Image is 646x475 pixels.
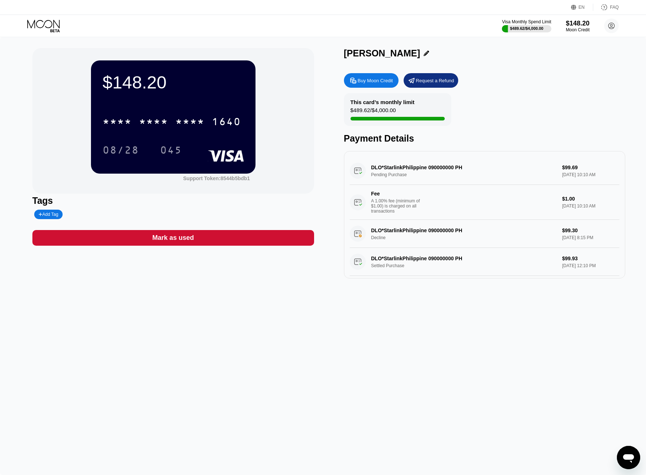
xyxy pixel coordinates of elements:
[502,19,551,24] div: Visa Monthly Spend Limit
[344,48,420,59] div: [PERSON_NAME]
[404,73,458,88] div: Request a Refund
[183,175,250,181] div: Support Token:8544b5bdb1
[617,446,640,469] iframe: 启动消息传送窗口的按钮
[610,5,619,10] div: FAQ
[593,4,619,11] div: FAQ
[344,133,626,144] div: Payment Details
[371,191,422,197] div: Fee
[371,198,426,214] div: A 1.00% fee (minimum of $1.00) is charged on all transactions
[32,230,314,246] div: Mark as used
[32,195,314,206] div: Tags
[562,203,619,209] div: [DATE] 10:10 AM
[39,212,58,217] div: Add Tag
[350,276,620,311] div: FeeA 1.00% fee (minimum of $1.00) is charged on all transactions$1.00[DATE] 12:10 PM
[155,141,187,159] div: 045
[571,4,593,11] div: EN
[212,117,241,128] div: 1640
[183,175,250,181] div: Support Token: 8544b5bdb1
[566,20,590,32] div: $148.20Moon Credit
[152,234,194,242] div: Mark as used
[566,20,590,27] div: $148.20
[502,19,551,32] div: Visa Monthly Spend Limit$489.62/$4,000.00
[350,107,396,117] div: $489.62 / $4,000.00
[510,26,543,31] div: $489.62 / $4,000.00
[566,27,590,32] div: Moon Credit
[160,145,182,157] div: 045
[579,5,585,10] div: EN
[103,72,244,92] div: $148.20
[103,145,139,157] div: 08/28
[350,99,415,105] div: This card’s monthly limit
[358,78,393,84] div: Buy Moon Credit
[350,185,620,220] div: FeeA 1.00% fee (minimum of $1.00) is charged on all transactions$1.00[DATE] 10:10 AM
[34,210,63,219] div: Add Tag
[416,78,454,84] div: Request a Refund
[562,196,619,202] div: $1.00
[97,141,144,159] div: 08/28
[344,73,399,88] div: Buy Moon Credit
